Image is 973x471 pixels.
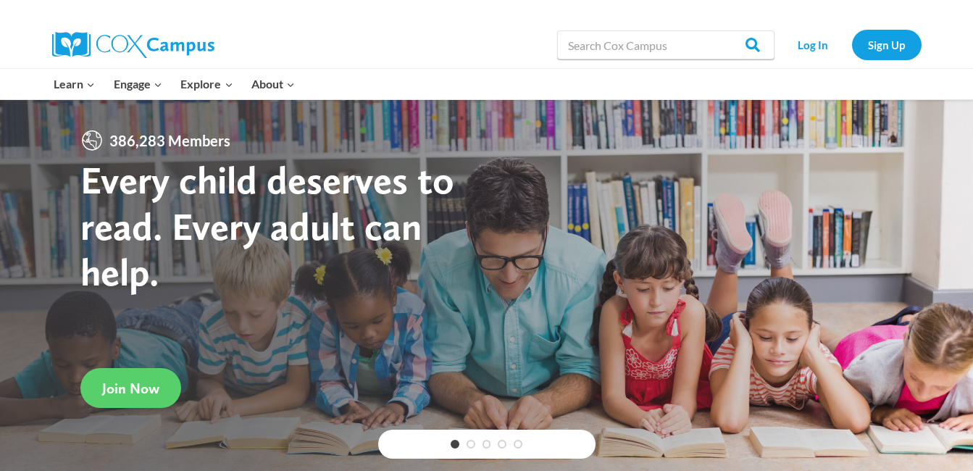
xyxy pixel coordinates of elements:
a: 5 [514,440,522,449]
strong: Every child deserves to read. Every adult can help. [80,157,454,295]
span: Engage [114,75,162,93]
span: About [251,75,295,93]
span: Join Now [102,380,159,397]
img: Cox Campus [52,32,214,58]
nav: Secondary Navigation [782,30,922,59]
a: Log In [782,30,845,59]
a: 2 [467,440,475,449]
a: Sign Up [852,30,922,59]
span: 386,283 Members [104,129,236,152]
a: Join Now [80,368,181,408]
span: Explore [180,75,233,93]
span: Learn [54,75,95,93]
a: 1 [451,440,459,449]
nav: Primary Navigation [45,69,304,99]
a: 4 [498,440,506,449]
input: Search Cox Campus [557,30,774,59]
a: 3 [483,440,491,449]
